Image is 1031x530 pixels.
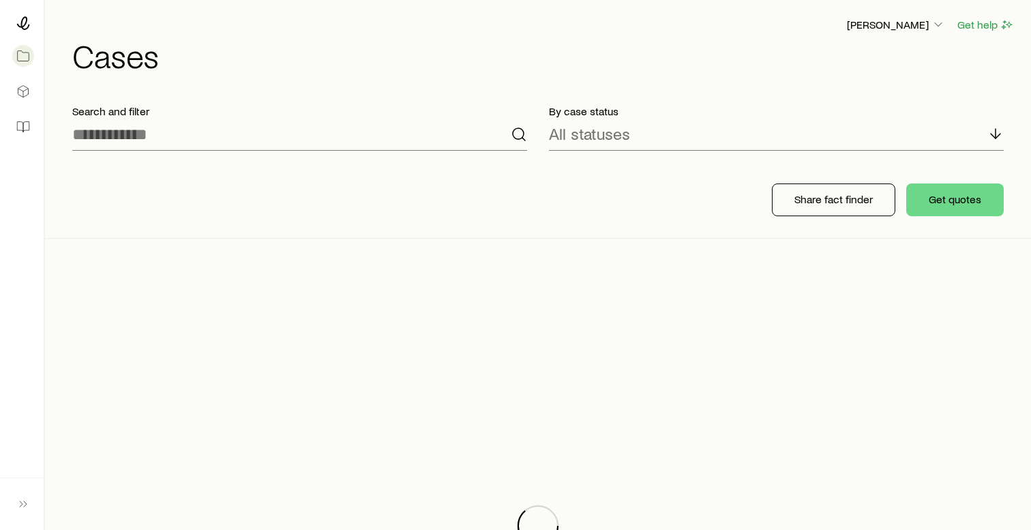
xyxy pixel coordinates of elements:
p: All statuses [549,124,630,143]
h1: Cases [72,39,1015,72]
button: Share fact finder [772,183,895,216]
button: [PERSON_NAME] [846,17,946,33]
p: Search and filter [72,104,527,118]
p: [PERSON_NAME] [847,18,945,31]
p: By case status [549,104,1004,118]
p: Share fact finder [794,192,873,206]
button: Get help [957,17,1015,33]
button: Get quotes [906,183,1004,216]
